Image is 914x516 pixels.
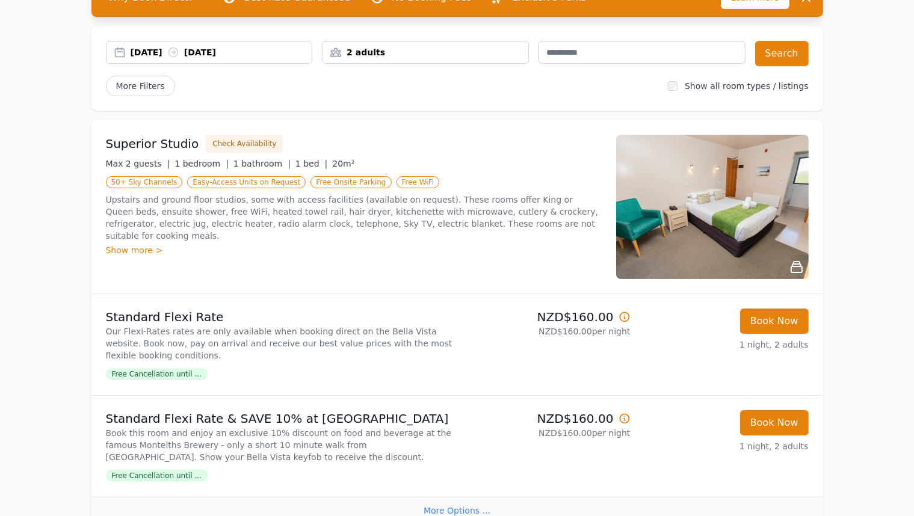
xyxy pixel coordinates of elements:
p: Standard Flexi Rate [106,309,452,325]
p: Book this room and enjoy an exclusive 10% discount on food and beverage at the famous Monteiths B... [106,427,452,463]
p: 1 night, 2 adults [640,339,809,351]
button: Search [755,41,809,66]
p: NZD$160.00 [462,309,631,325]
p: Upstairs and ground floor studios, some with access facilities (available on request). These room... [106,194,602,242]
div: Show more > [106,244,602,256]
span: 1 bathroom | [233,159,291,168]
span: Free WiFi [397,176,440,188]
p: 1 night, 2 adults [640,440,809,452]
p: Standard Flexi Rate & SAVE 10% at [GEOGRAPHIC_DATA] [106,410,452,427]
span: More Filters [106,76,175,96]
h3: Superior Studio [106,135,199,152]
button: Check Availability [206,135,283,153]
button: Book Now [740,309,809,334]
div: 2 adults [323,46,528,58]
span: Easy-Access Units on Request [187,176,306,188]
span: Free Cancellation until ... [106,368,208,380]
p: Our Flexi-Rates rates are only available when booking direct on the Bella Vista website. Book now... [106,325,452,361]
span: 1 bedroom | [174,159,229,168]
span: Free Cancellation until ... [106,470,208,482]
p: NZD$160.00 per night [462,325,631,337]
span: Max 2 guests | [106,159,170,168]
label: Show all room types / listings [685,81,808,91]
div: [DATE] [DATE] [131,46,312,58]
span: 50+ Sky Channels [106,176,183,188]
span: Free Onsite Parking [310,176,391,188]
p: NZD$160.00 [462,410,631,427]
span: 1 bed | [295,159,327,168]
button: Book Now [740,410,809,435]
span: 20m² [332,159,354,168]
p: NZD$160.00 per night [462,427,631,439]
